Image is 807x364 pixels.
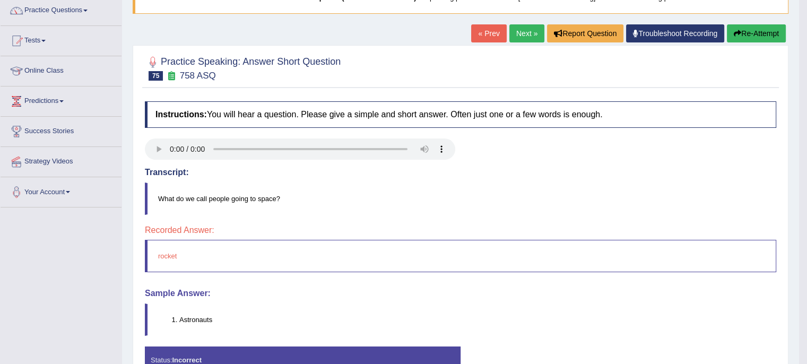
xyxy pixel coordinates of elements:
[145,183,776,215] blockquote: What do we call people going to space?
[145,101,776,128] h4: You will hear a question. Please give a simple and short answer. Often just one or a few words is...
[1,177,122,204] a: Your Account
[1,26,122,53] a: Tests
[626,24,724,42] a: Troubleshoot Recording
[172,356,202,364] strong: Incorrect
[509,24,544,42] a: Next »
[166,71,177,81] small: Exam occurring question
[1,147,122,174] a: Strategy Videos
[145,54,341,81] h2: Practice Speaking: Answer Short Question
[179,315,776,325] li: Astronauts
[547,24,623,42] button: Report Question
[727,24,786,42] button: Re-Attempt
[145,240,776,272] blockquote: rocket
[1,117,122,143] a: Success Stories
[1,86,122,113] a: Predictions
[1,56,122,83] a: Online Class
[145,168,776,177] h4: Transcript:
[149,71,163,81] span: 75
[145,226,776,235] h4: Recorded Answer:
[155,110,207,119] b: Instructions:
[180,71,216,81] small: 758 ASQ
[471,24,506,42] a: « Prev
[145,289,776,298] h4: Sample Answer:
